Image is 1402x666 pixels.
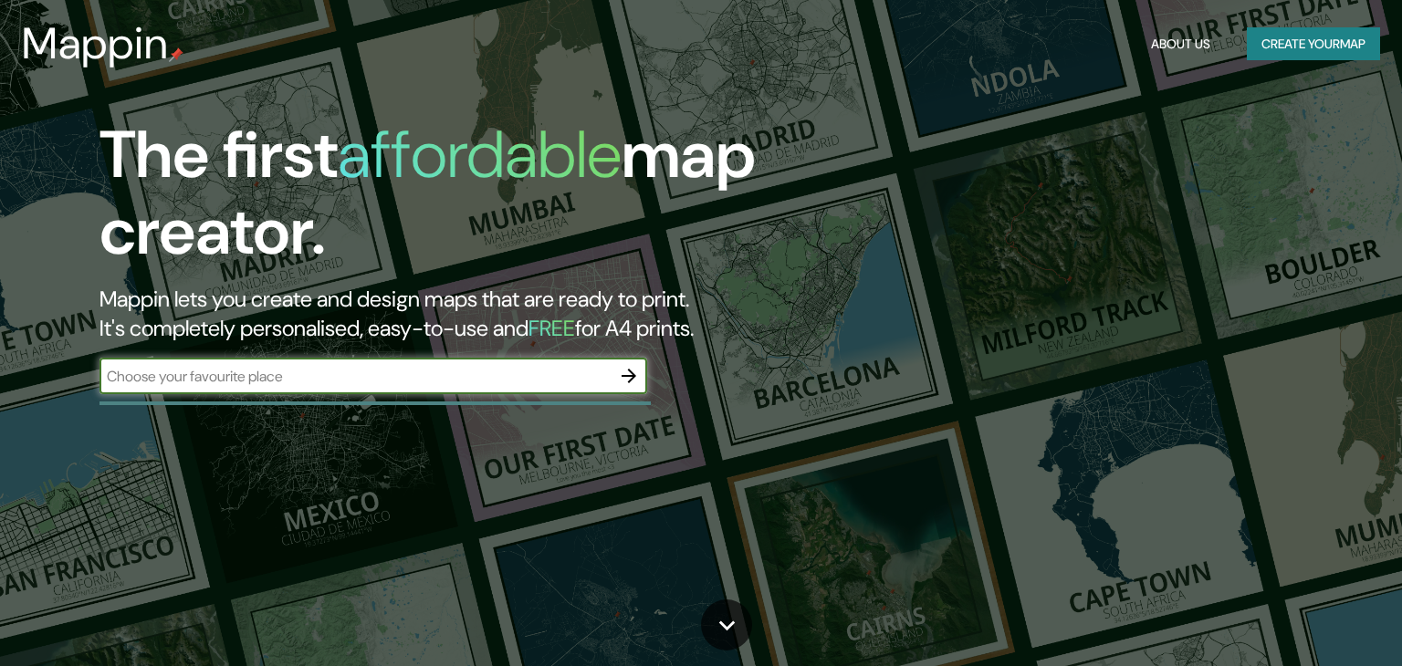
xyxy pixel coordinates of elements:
[338,112,622,197] h1: affordable
[1247,27,1380,61] button: Create yourmap
[99,117,800,285] h1: The first map creator.
[1144,27,1218,61] button: About Us
[528,314,575,342] h5: FREE
[22,18,169,69] h3: Mappin
[99,285,800,343] h2: Mappin lets you create and design maps that are ready to print. It's completely personalised, eas...
[169,47,183,62] img: mappin-pin
[99,366,611,387] input: Choose your favourite place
